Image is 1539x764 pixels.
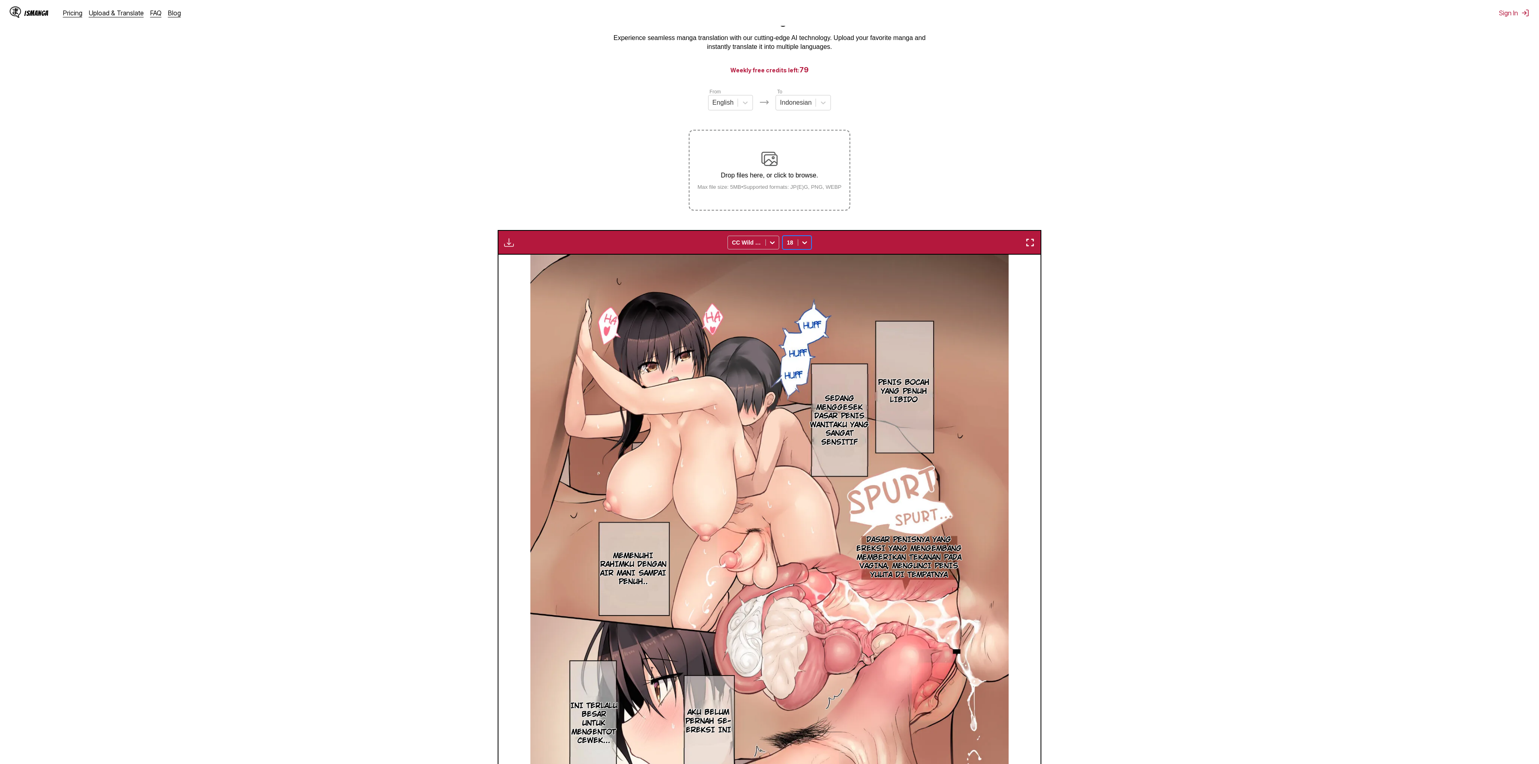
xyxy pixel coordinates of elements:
[691,184,848,190] small: Max file size: 5MB • Supported formats: JP(E)G, PNG, WEBP
[710,89,721,95] label: From
[759,97,769,107] img: Languages icon
[89,9,144,17] a: Upload & Translate
[691,172,848,179] p: Drop files here, or click to browse.
[1025,238,1035,247] img: Enter fullscreen
[850,534,968,580] p: Dasar penisnya yang ereksi yang mengembang memberikan tekanan pada vagina, mengunci penis Yuuta d...
[10,6,63,19] a: IsManga LogoIsManga
[19,65,1520,75] h3: Weekly free credits left:
[799,65,809,74] span: 79
[598,550,669,588] p: MEMENUHI RAHIMKU DENGAN AIR MANI SAMPAI PENUH..
[807,393,872,448] p: SEDANG MENGGESEK DASAR PENIS WANITAKU YANG SANGAT SENSITIF
[869,376,939,406] p: PENIS BOCAH YANG PENUH LIBIDO
[168,9,181,17] a: Blog
[1521,9,1529,17] img: Sign out
[608,34,931,52] p: Experience seamless manga translation with our cutting-edge AI technology. Upload your favorite m...
[679,706,738,736] p: AKU BELUM PERNAH SE-EREKSI INI
[63,9,82,17] a: Pricing
[10,6,21,18] img: IsManga Logo
[777,89,782,95] label: To
[568,700,620,747] p: INI TERLALU BESAR UNTUK MENGENTOT CEWEK...
[150,9,162,17] a: FAQ
[24,9,48,17] div: IsManga
[504,238,514,247] img: Download translated images
[1499,9,1529,17] button: Sign In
